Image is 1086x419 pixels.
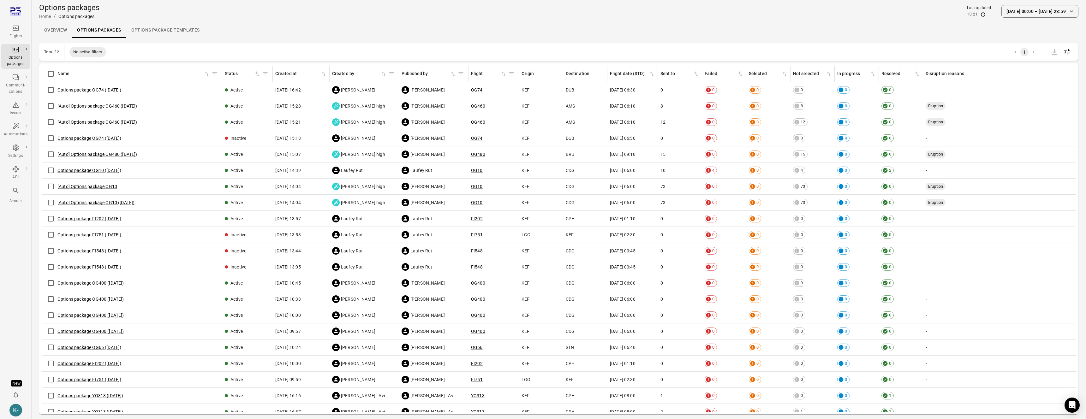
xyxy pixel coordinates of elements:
span: 0 [754,264,761,270]
span: Sent to [660,70,699,77]
span: [PERSON_NAME] [341,87,375,93]
span: 0 [887,119,893,125]
span: 0 [843,183,849,190]
span: 0 [843,151,849,157]
div: Active [230,103,243,109]
span: Laufey Rut [341,264,363,270]
span: KEF [522,199,529,206]
span: KEF [522,135,529,141]
span: 0 [754,215,761,222]
div: Flight date (STD) [610,70,649,77]
span: 0 [710,264,717,270]
span: Laufey Rut [341,232,363,238]
nav: Breadcrumbs [39,13,99,20]
div: Sent to [660,70,693,77]
a: Options package FI751 ([DATE]) [57,377,122,382]
div: Status [225,70,254,77]
span: KEF [522,248,529,254]
a: FI751 [471,377,483,382]
span: [PERSON_NAME] [410,119,445,125]
a: Home [39,14,51,19]
span: Published by [402,70,456,77]
div: Last updated [967,5,991,11]
span: 0 [843,248,849,254]
a: OG400 [471,297,485,302]
span: 0 [798,232,805,238]
div: Inactive [230,264,246,270]
a: Automations [1,121,30,139]
span: [DATE] 06:00 [610,183,635,190]
span: [DATE] 15:21 [275,119,301,125]
div: Created at [275,70,320,77]
span: Laufey Rut [410,167,433,174]
div: - [926,135,984,141]
span: [DATE] 06:10 [610,119,635,125]
span: 73 [798,183,807,190]
div: Active [230,199,243,206]
div: Sort by resolved in ascending order [881,70,920,77]
a: OG10 [471,200,483,205]
span: KEF [522,103,529,109]
a: Options package OG66 ([DATE]) [57,345,121,350]
a: Options package OG400 ([DATE]) [57,280,124,286]
span: Created by [332,70,387,77]
span: Eruption [926,119,946,125]
span: 10 [660,167,665,174]
a: OG400 [471,329,485,334]
a: FI548 [471,248,483,253]
span: CDG [566,199,575,206]
a: Options package OG10 ([DATE]) [57,168,121,173]
span: [DATE] 14:39 [275,167,301,174]
span: [DATE] 00:45 [610,264,635,270]
span: [DATE] 14:04 [275,183,301,190]
span: 73 [798,199,807,206]
span: [DATE] 13:44 [275,248,301,254]
span: [PERSON_NAME] [410,103,445,109]
span: Eruption [926,151,946,157]
span: 0 [710,183,717,190]
div: Local navigation [39,23,1078,38]
a: Options package FI548 ([DATE]) [57,248,122,253]
span: 0 [887,87,893,93]
a: Options package YO313 ([DATE]) [57,393,123,398]
button: Notifications [9,389,22,401]
span: AMS [566,103,575,109]
nav: pagination navigation [1011,48,1038,56]
span: 0 [710,232,717,238]
span: CDG [566,248,575,254]
span: 0 [798,87,805,93]
div: Name [57,70,204,77]
span: Selected [749,70,788,77]
span: Filter by name [210,69,219,79]
span: 0 [843,119,849,125]
span: KEF [522,183,529,190]
div: Inactive [230,232,246,238]
button: Kristinn - avilabs [7,401,25,419]
div: Flight [471,70,500,77]
span: 0 [754,119,761,125]
span: Laufey Rut [410,264,433,270]
a: Issues [1,99,30,118]
a: Options package FI548 ([DATE]) [57,264,122,269]
span: 0 [754,87,761,93]
span: 4 [710,167,717,174]
span: [DATE] 09:10 [610,151,635,157]
span: 0 [710,215,717,222]
span: 0 [887,199,893,206]
span: Laufey Rut [410,232,433,238]
span: Filter by published by [456,69,466,79]
span: [DATE] 06:00 [610,167,635,174]
span: KEF [522,119,529,125]
a: Overview [39,23,72,38]
span: Filter by created by [387,69,396,79]
button: page 1 [1020,48,1029,56]
span: CDG [566,167,575,174]
div: - [926,248,984,254]
span: 12 [660,119,665,125]
h1: Options packages [39,3,99,13]
a: Options package YO313 ([DATE]) [57,409,123,414]
span: [DATE] 14:04 [275,199,301,206]
span: KEF [522,264,529,270]
span: [DATE] 13:57 [275,215,301,222]
span: CPH [566,215,575,222]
